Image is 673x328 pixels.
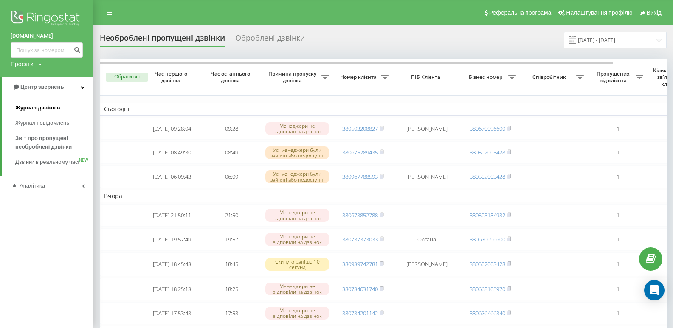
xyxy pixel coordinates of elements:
td: [DATE] 06:09:43 [142,165,202,188]
span: Центр звернень [20,84,64,90]
a: 380939742781 [342,260,378,268]
span: Аналiтика [20,182,45,189]
span: Бізнес номер [465,74,508,81]
span: Журнал повідомлень [15,119,69,127]
td: Оксана [393,228,461,251]
a: 380673852788 [342,211,378,219]
span: Час першого дзвінка [149,70,195,84]
span: Звіт про пропущені необроблені дзвінки [15,134,89,151]
a: Журнал дзвінків [15,100,93,115]
a: [DOMAIN_NAME] [11,32,83,40]
div: Усі менеджери були зайняті або недоступні [265,170,329,183]
div: Менеджери не відповіли на дзвінок [265,283,329,295]
span: Реферальна програма [489,9,552,16]
a: Журнал повідомлень [15,115,93,131]
td: 18:45 [202,252,261,276]
td: [DATE] 09:28:04 [142,118,202,140]
div: Менеджери не відповіли на дзвінок [265,307,329,320]
td: [DATE] 21:50:11 [142,204,202,227]
td: [DATE] 18:45:43 [142,252,202,276]
td: 21:50 [202,204,261,227]
td: 1 [588,118,648,140]
td: 1 [588,228,648,251]
a: 380734201142 [342,309,378,317]
td: 17:53 [202,302,261,325]
a: Звіт про пропущені необроблені дзвінки [15,131,93,154]
span: Співробітник [524,74,576,81]
a: 380502003428 [470,260,505,268]
td: 1 [588,204,648,227]
a: Центр звернень [2,77,93,97]
a: 380502003428 [470,173,505,180]
div: Усі менеджери були зайняті або недоступні [265,146,329,159]
button: Обрати всі [106,73,148,82]
a: 380670096600 [470,235,505,243]
div: Скинуто раніше 10 секунд [265,258,329,271]
td: 19:57 [202,228,261,251]
a: 380967788593 [342,173,378,180]
span: Журнал дзвінків [15,104,60,112]
img: Ringostat logo [11,8,83,30]
td: [PERSON_NAME] [393,165,461,188]
span: Вихід [647,9,662,16]
a: Дзвінки в реальному часіNEW [15,154,93,170]
div: Менеджери не відповіли на дзвінок [265,233,329,246]
td: [PERSON_NAME] [393,118,461,140]
td: 1 [588,252,648,276]
td: 1 [588,165,648,188]
a: 380502003428 [470,149,505,156]
a: 380734631740 [342,285,378,293]
span: Налаштування профілю [566,9,632,16]
td: [DATE] 17:53:43 [142,302,202,325]
input: Пошук за номером [11,42,83,58]
td: [PERSON_NAME] [393,252,461,276]
a: 380675289435 [342,149,378,156]
span: ПІБ Клієнта [400,74,453,81]
div: Оброблені дзвінки [235,34,305,47]
a: 380668105970 [470,285,505,293]
div: Необроблені пропущені дзвінки [100,34,225,47]
span: Пропущених від клієнта [592,70,636,84]
td: 08:49 [202,141,261,164]
td: [DATE] 19:57:49 [142,228,202,251]
a: 380737373033 [342,235,378,243]
div: Менеджери не відповіли на дзвінок [265,122,329,135]
div: Проекти [11,60,34,68]
td: 18:25 [202,278,261,300]
td: 1 [588,141,648,164]
td: [DATE] 08:49:30 [142,141,202,164]
span: Час останнього дзвінка [208,70,254,84]
div: Менеджери не відповіли на дзвінок [265,209,329,221]
a: 380676466340 [470,309,505,317]
td: [DATE] 18:25:13 [142,278,202,300]
td: 1 [588,302,648,325]
a: 380503208827 [342,125,378,132]
td: 1 [588,278,648,300]
div: Open Intercom Messenger [644,280,665,300]
a: 380503184932 [470,211,505,219]
span: Номер клієнта [338,74,381,81]
span: Дзвінки в реальному часі [15,158,79,166]
span: Причина пропуску дзвінка [265,70,321,84]
td: 09:28 [202,118,261,140]
a: 380670096600 [470,125,505,132]
td: 06:09 [202,165,261,188]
